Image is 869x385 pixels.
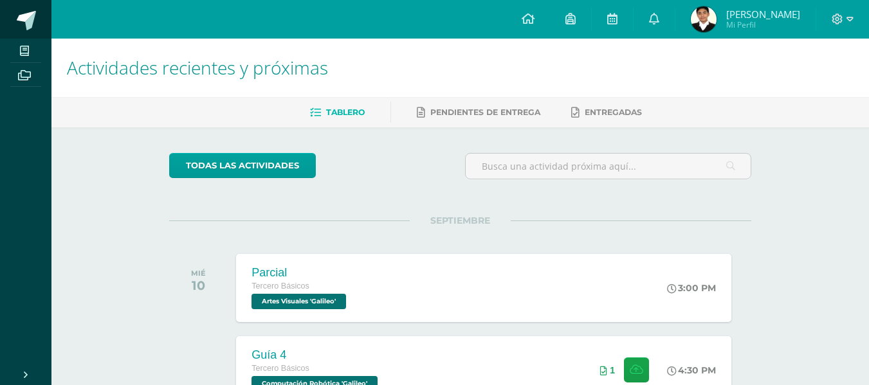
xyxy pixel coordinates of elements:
[466,154,751,179] input: Busca una actividad próxima aquí...
[726,8,800,21] span: [PERSON_NAME]
[417,102,540,123] a: Pendientes de entrega
[600,365,615,375] div: Archivos entregados
[326,107,365,117] span: Tablero
[252,266,349,280] div: Parcial
[191,269,206,278] div: MIÉ
[252,294,346,309] span: Artes Visuales 'Galileo'
[667,364,716,376] div: 4:30 PM
[191,278,206,293] div: 10
[252,364,309,373] span: Tercero Básicos
[430,107,540,117] span: Pendientes de entrega
[585,107,642,117] span: Entregadas
[571,102,642,123] a: Entregadas
[67,55,328,80] span: Actividades recientes y próximas
[169,153,316,178] a: todas las Actividades
[310,102,365,123] a: Tablero
[252,348,381,362] div: Guía 4
[667,282,716,294] div: 3:00 PM
[691,6,717,32] img: e90c2cd1af546e64ff64d7bafb71748d.png
[252,282,309,291] span: Tercero Básicos
[610,365,615,375] span: 1
[410,215,511,226] span: SEPTIEMBRE
[726,19,800,30] span: Mi Perfil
